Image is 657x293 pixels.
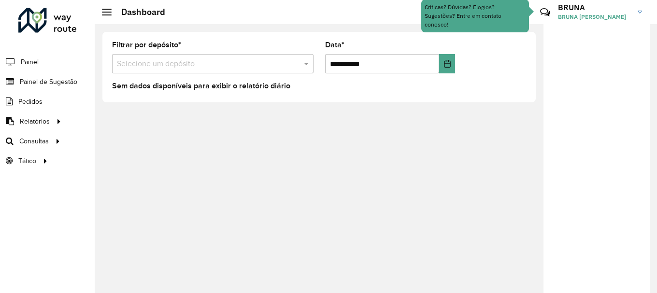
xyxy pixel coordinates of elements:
[558,3,630,12] h3: BRUNA
[18,97,43,107] span: Pedidos
[112,7,165,17] h2: Dashboard
[21,57,39,67] span: Painel
[535,2,556,23] a: Contato Rápido
[325,39,344,51] label: Data
[19,136,49,146] span: Consultas
[112,39,181,51] label: Filtrar por depósito
[558,13,630,21] span: BRUNA [PERSON_NAME]
[20,77,77,87] span: Painel de Sugestão
[20,116,50,126] span: Relatórios
[18,156,36,166] span: Tático
[112,80,290,92] label: Sem dados disponíveis para exibir o relatório diário
[439,54,455,73] button: Choose Date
